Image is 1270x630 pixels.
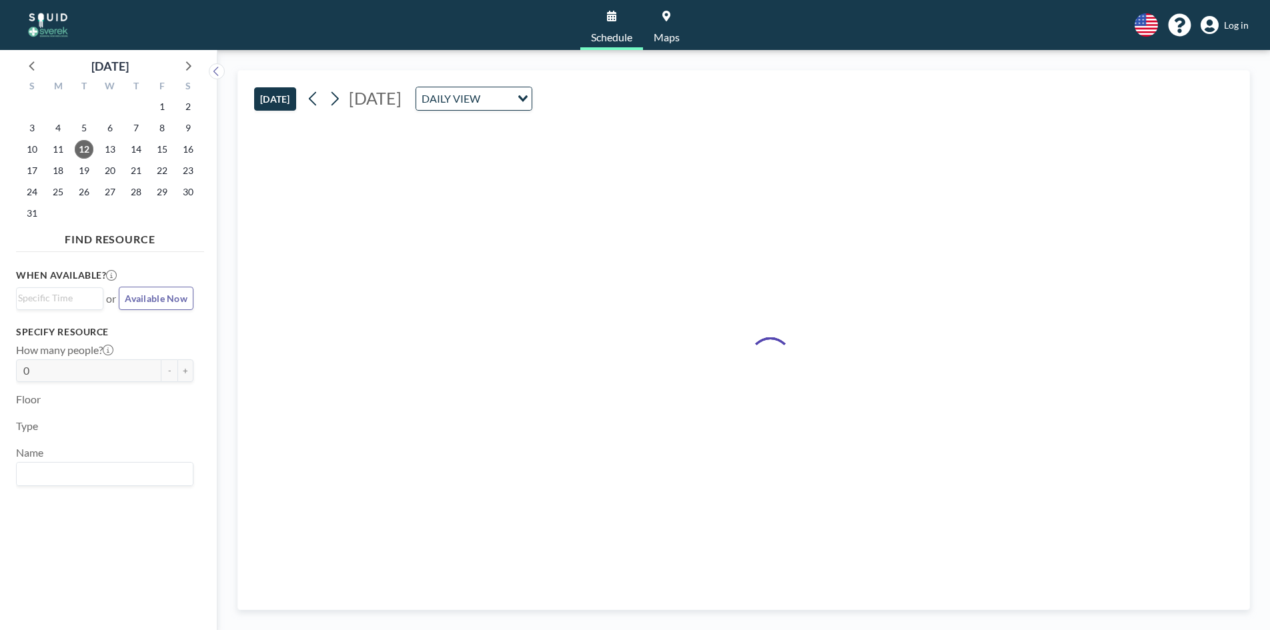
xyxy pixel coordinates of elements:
[91,57,129,75] div: [DATE]
[23,183,41,201] span: Sunday, August 24, 2025
[177,359,193,382] button: +
[23,119,41,137] span: Sunday, August 3, 2025
[416,87,532,110] div: Search for option
[101,161,119,180] span: Wednesday, August 20, 2025
[153,140,171,159] span: Friday, August 15, 2025
[23,204,41,223] span: Sunday, August 31, 2025
[149,79,175,96] div: F
[127,161,145,180] span: Thursday, August 21, 2025
[75,183,93,201] span: Tuesday, August 26, 2025
[101,119,119,137] span: Wednesday, August 6, 2025
[18,465,185,483] input: Search for option
[119,287,193,310] button: Available Now
[1224,19,1249,31] span: Log in
[179,119,197,137] span: Saturday, August 9, 2025
[23,161,41,180] span: Sunday, August 17, 2025
[16,446,43,459] label: Name
[19,79,45,96] div: S
[127,183,145,201] span: Thursday, August 28, 2025
[16,326,193,338] h3: Specify resource
[591,32,632,43] span: Schedule
[127,140,145,159] span: Thursday, August 14, 2025
[179,97,197,116] span: Saturday, August 2, 2025
[45,79,71,96] div: M
[49,119,67,137] span: Monday, August 4, 2025
[179,140,197,159] span: Saturday, August 16, 2025
[153,161,171,180] span: Friday, August 22, 2025
[18,291,95,305] input: Search for option
[17,463,193,485] div: Search for option
[75,161,93,180] span: Tuesday, August 19, 2025
[101,183,119,201] span: Wednesday, August 27, 2025
[75,119,93,137] span: Tuesday, August 5, 2025
[123,79,149,96] div: T
[349,88,402,108] span: [DATE]
[23,140,41,159] span: Sunday, August 10, 2025
[16,227,204,246] h4: FIND RESOURCE
[153,97,171,116] span: Friday, August 1, 2025
[16,343,113,357] label: How many people?
[17,288,103,308] div: Search for option
[16,393,41,406] label: Floor
[254,87,296,111] button: [DATE]
[175,79,201,96] div: S
[16,419,38,433] label: Type
[179,183,197,201] span: Saturday, August 30, 2025
[125,293,187,304] span: Available Now
[21,12,75,39] img: organization-logo
[71,79,97,96] div: T
[49,183,67,201] span: Monday, August 25, 2025
[127,119,145,137] span: Thursday, August 7, 2025
[179,161,197,180] span: Saturday, August 23, 2025
[484,90,510,107] input: Search for option
[97,79,123,96] div: W
[419,90,483,107] span: DAILY VIEW
[49,161,67,180] span: Monday, August 18, 2025
[101,140,119,159] span: Wednesday, August 13, 2025
[75,140,93,159] span: Tuesday, August 12, 2025
[654,32,680,43] span: Maps
[153,119,171,137] span: Friday, August 8, 2025
[49,140,67,159] span: Monday, August 11, 2025
[106,292,116,305] span: or
[1201,16,1249,35] a: Log in
[161,359,177,382] button: -
[153,183,171,201] span: Friday, August 29, 2025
